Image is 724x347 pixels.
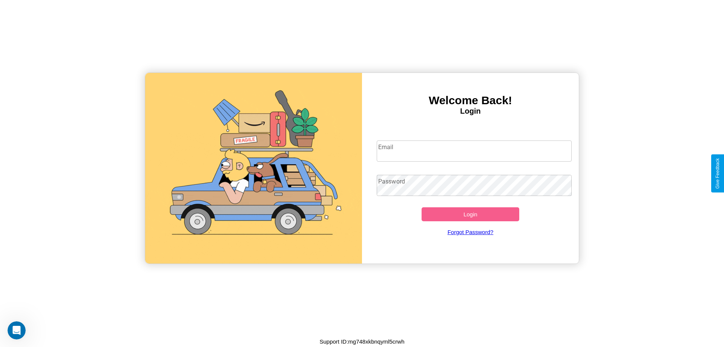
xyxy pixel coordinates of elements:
button: Login [422,207,519,221]
img: gif [145,73,362,264]
div: Give Feedback [715,158,720,189]
a: Forgot Password? [373,221,568,243]
iframe: Intercom live chat [8,321,26,339]
h4: Login [362,107,579,116]
h3: Welcome Back! [362,94,579,107]
p: Support ID: mg748xkbnqyml5crwh [319,336,404,347]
